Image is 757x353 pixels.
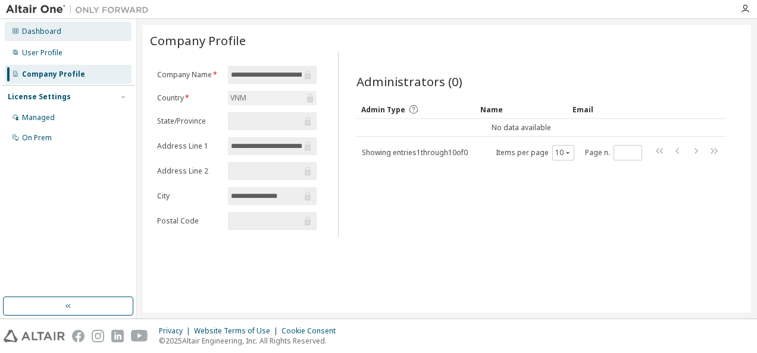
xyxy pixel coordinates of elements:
[8,92,71,102] div: License Settings
[555,148,571,157] button: 10
[22,133,52,143] div: On Prem
[22,113,55,122] div: Managed
[157,93,221,103] label: Country
[356,119,687,137] td: No data available
[229,92,248,105] div: VNM
[480,100,563,119] div: Name
[72,330,85,342] img: facebook.svg
[157,166,221,176] label: Address Line 2
[585,145,642,160] span: Page n.
[92,330,104,342] img: instagram.svg
[22,48,62,58] div: User Profile
[496,145,574,160] span: Items per page
[157,116,221,126] label: State/Province
[157,141,221,151] label: Address Line 1
[361,105,405,115] span: Admin Type
[159,326,194,336] div: Privacy
[111,330,124,342] img: linkedin.svg
[131,330,148,342] img: youtube.svg
[157,216,221,226] label: Postal Code
[22,27,61,36] div: Dashboard
[4,330,65,342] img: altair_logo.svg
[22,70,85,79] div: Company Profile
[228,91,317,105] div: VNM
[194,326,281,336] div: Website Terms of Use
[573,100,623,119] div: Email
[159,336,343,346] p: © 2025 Altair Engineering, Inc. All Rights Reserved.
[356,73,462,90] span: Administrators (0)
[362,147,468,157] span: Showing entries 1 through 10 of 0
[6,4,155,15] img: Altair One
[157,70,221,80] label: Company Name
[281,326,343,336] div: Cookie Consent
[157,191,221,201] label: City
[150,32,246,49] span: Company Profile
